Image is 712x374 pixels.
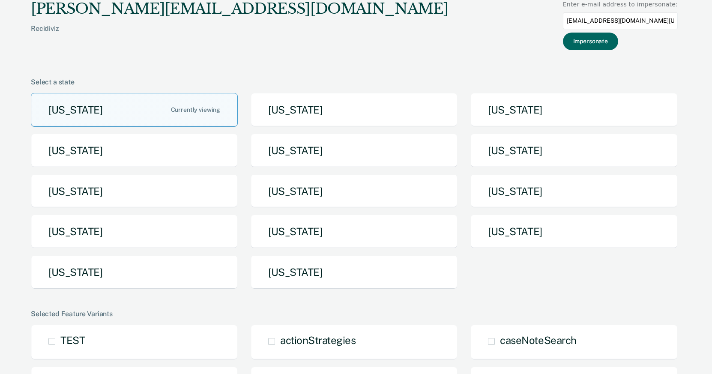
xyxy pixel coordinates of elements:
[251,255,458,289] button: [US_STATE]
[31,93,238,127] button: [US_STATE]
[251,93,458,127] button: [US_STATE]
[563,12,678,29] input: Enter an email to impersonate...
[251,134,458,168] button: [US_STATE]
[31,215,238,248] button: [US_STATE]
[280,334,356,346] span: actionStrategies
[470,174,677,208] button: [US_STATE]
[500,334,576,346] span: caseNoteSearch
[251,215,458,248] button: [US_STATE]
[251,174,458,208] button: [US_STATE]
[31,78,678,86] div: Select a state
[31,310,678,318] div: Selected Feature Variants
[563,33,618,50] button: Impersonate
[31,134,238,168] button: [US_STATE]
[31,24,448,46] div: Recidiviz
[31,174,238,208] button: [US_STATE]
[470,134,677,168] button: [US_STATE]
[60,334,85,346] span: TEST
[470,93,677,127] button: [US_STATE]
[31,255,238,289] button: [US_STATE]
[470,215,677,248] button: [US_STATE]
